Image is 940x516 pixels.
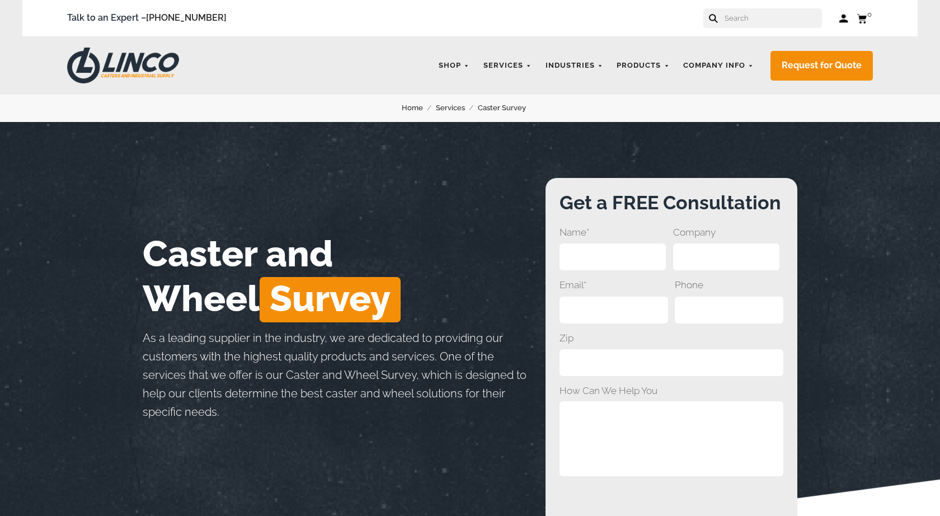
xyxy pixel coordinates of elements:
[436,102,478,114] a: Services
[770,51,873,81] a: Request for Quote
[560,277,668,293] span: Email*
[433,55,475,77] a: Shop
[675,277,783,293] span: Phone
[673,243,779,270] input: Company
[143,231,532,321] h1: Caster and Wheel
[675,297,783,323] input: Phone
[867,10,872,18] span: 0
[540,55,609,77] a: Industries
[611,55,675,77] a: Products
[560,192,783,213] h3: Get a FREE Consultation
[678,55,759,77] a: Company Info
[560,243,666,270] input: Name*
[560,401,783,476] textarea: How Can We Help You
[402,102,436,114] a: Home
[560,297,668,323] input: Email*
[478,102,539,114] a: Caster Survey
[560,224,666,240] span: Name*
[560,383,783,398] span: How Can We Help You
[723,8,822,28] input: Search
[146,12,227,23] a: [PHONE_NUMBER]
[673,224,779,240] span: Company
[67,11,227,26] span: Talk to an Expert –
[857,11,873,25] a: 0
[67,48,179,83] img: LINCO CASTERS & INDUSTRIAL SUPPLY
[143,329,532,421] p: As a leading supplier in the industry, we are dedicated to providing our customers with the highe...
[560,330,783,346] span: Zip
[839,13,848,24] a: Log in
[260,277,401,322] span: Survey
[560,349,783,376] input: Zip
[478,55,537,77] a: Services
